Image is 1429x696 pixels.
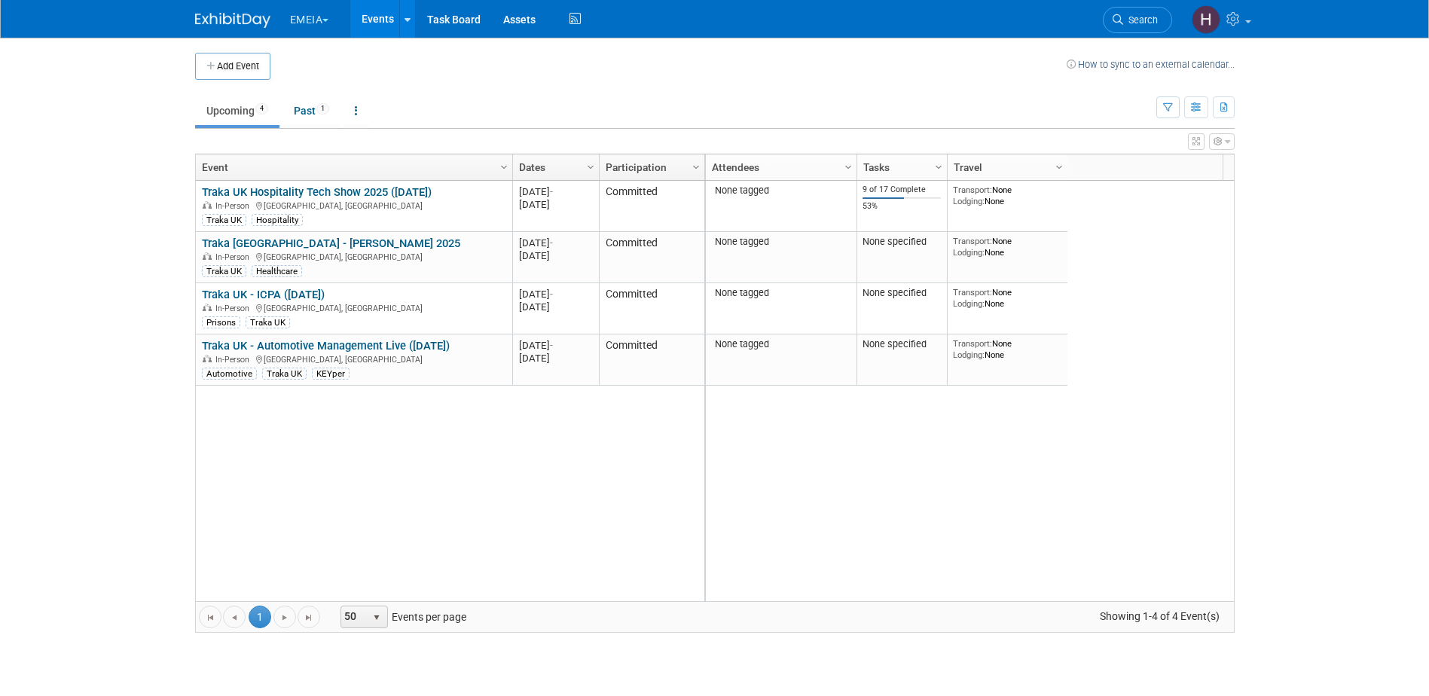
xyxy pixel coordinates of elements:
[228,612,240,624] span: Go to the previous page
[953,338,1061,360] div: None None
[202,265,246,277] div: Traka UK
[279,612,291,624] span: Go to the next page
[1123,14,1158,26] span: Search
[599,181,704,232] td: Committed
[599,232,704,283] td: Committed
[195,96,279,125] a: Upcoming4
[519,339,592,352] div: [DATE]
[863,185,941,195] div: 9 of 17 Complete
[953,287,992,298] span: Transport:
[202,250,505,263] div: [GEOGRAPHIC_DATA], [GEOGRAPHIC_DATA]
[202,353,505,365] div: [GEOGRAPHIC_DATA], [GEOGRAPHIC_DATA]
[202,288,325,301] a: Traka UK - ICPA ([DATE])
[195,53,270,80] button: Add Event
[202,339,450,353] a: Traka UK - Automotive Management Live ([DATE])
[953,196,985,206] span: Lodging:
[519,237,592,249] div: [DATE]
[519,249,592,262] div: [DATE]
[599,283,704,334] td: Committed
[341,606,367,627] span: 50
[519,301,592,313] div: [DATE]
[550,288,553,300] span: -
[519,185,592,198] div: [DATE]
[711,338,850,350] div: None tagged
[1103,7,1172,33] a: Search
[711,185,850,197] div: None tagged
[953,338,992,349] span: Transport:
[606,154,695,180] a: Participation
[1067,59,1235,70] a: How to sync to an external calendar...
[273,606,296,628] a: Go to the next page
[252,214,303,226] div: Hospitality
[202,154,502,180] a: Event
[519,154,589,180] a: Dates
[298,606,320,628] a: Go to the last page
[954,154,1058,180] a: Travel
[195,13,270,28] img: ExhibitDay
[203,252,212,260] img: In-Person Event
[863,338,941,350] div: None specified
[550,340,553,351] span: -
[371,612,383,624] span: select
[204,612,216,624] span: Go to the first page
[249,606,271,628] span: 1
[215,304,254,313] span: In-Person
[953,236,992,246] span: Transport:
[202,199,505,212] div: [GEOGRAPHIC_DATA], [GEOGRAPHIC_DATA]
[282,96,340,125] a: Past1
[203,201,212,209] img: In-Person Event
[316,103,329,114] span: 1
[215,355,254,365] span: In-Person
[202,368,257,380] div: Automotive
[582,154,599,177] a: Column Settings
[840,154,856,177] a: Column Settings
[863,201,941,212] div: 53%
[252,265,302,277] div: Healthcare
[953,185,992,195] span: Transport:
[863,287,941,299] div: None specified
[863,154,937,180] a: Tasks
[930,154,947,177] a: Column Settings
[202,185,432,199] a: Traka UK Hospitality Tech Show 2025 ([DATE])
[1053,161,1065,173] span: Column Settings
[550,186,553,197] span: -
[202,316,240,328] div: Prisons
[519,198,592,211] div: [DATE]
[203,355,212,362] img: In-Person Event
[953,350,985,360] span: Lodging:
[863,236,941,248] div: None specified
[519,352,592,365] div: [DATE]
[1085,606,1233,627] span: Showing 1-4 of 4 Event(s)
[585,161,597,173] span: Column Settings
[202,301,505,314] div: [GEOGRAPHIC_DATA], [GEOGRAPHIC_DATA]
[842,161,854,173] span: Column Settings
[688,154,704,177] a: Column Settings
[711,287,850,299] div: None tagged
[953,298,985,309] span: Lodging:
[321,606,481,628] span: Events per page
[953,236,1061,258] div: None None
[953,185,1061,206] div: None None
[712,154,847,180] a: Attendees
[599,334,704,386] td: Committed
[255,103,268,114] span: 4
[953,287,1061,309] div: None None
[953,247,985,258] span: Lodging:
[202,214,246,226] div: Traka UK
[215,252,254,262] span: In-Person
[498,161,510,173] span: Column Settings
[1051,154,1067,177] a: Column Settings
[550,237,553,249] span: -
[933,161,945,173] span: Column Settings
[215,201,254,211] span: In-Person
[246,316,290,328] div: Traka UK
[519,288,592,301] div: [DATE]
[496,154,512,177] a: Column Settings
[312,368,350,380] div: KEYper
[711,236,850,248] div: None tagged
[303,612,315,624] span: Go to the last page
[203,304,212,311] img: In-Person Event
[690,161,702,173] span: Column Settings
[223,606,246,628] a: Go to the previous page
[199,606,221,628] a: Go to the first page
